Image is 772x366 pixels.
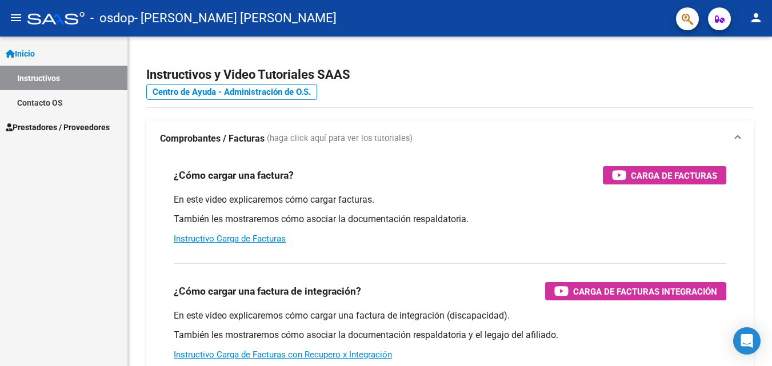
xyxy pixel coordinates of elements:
[9,11,23,25] mat-icon: menu
[146,84,317,100] a: Centro de Ayuda - Administración de O.S.
[174,329,726,341] p: También les mostraremos cómo asociar la documentación respaldatoria y el legajo del afiliado.
[174,234,286,244] a: Instructivo Carga de Facturas
[6,47,35,60] span: Inicio
[174,167,294,183] h3: ¿Cómo cargar una factura?
[749,11,763,25] mat-icon: person
[174,309,726,322] p: En este video explicaremos cómo cargar una factura de integración (discapacidad).
[6,121,110,134] span: Prestadores / Proveedores
[134,6,337,31] span: - [PERSON_NAME] [PERSON_NAME]
[174,349,392,360] a: Instructivo Carga de Facturas con Recupero x Integración
[545,282,726,300] button: Carga de Facturas Integración
[90,6,134,31] span: - osdop
[174,213,726,226] p: También les mostraremos cómo asociar la documentación respaldatoria.
[631,168,717,183] span: Carga de Facturas
[573,284,717,299] span: Carga de Facturas Integración
[146,120,754,157] mat-expansion-panel-header: Comprobantes / Facturas (haga click aquí para ver los tutoriales)
[174,194,726,206] p: En este video explicaremos cómo cargar facturas.
[160,132,265,145] strong: Comprobantes / Facturas
[267,132,413,145] span: (haga click aquí para ver los tutoriales)
[174,283,361,299] h3: ¿Cómo cargar una factura de integración?
[733,327,761,355] div: Open Intercom Messenger
[603,166,726,184] button: Carga de Facturas
[146,64,754,86] h2: Instructivos y Video Tutoriales SAAS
